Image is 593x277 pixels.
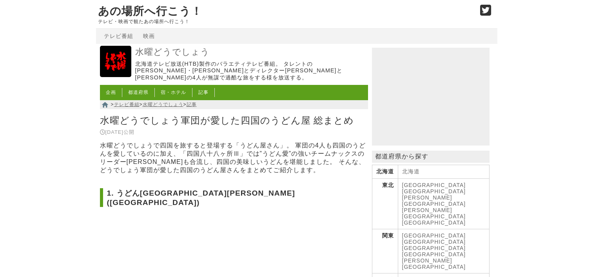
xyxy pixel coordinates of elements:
[100,100,368,109] nav: > > >
[128,90,149,95] a: 都道府県
[402,194,466,207] a: [PERSON_NAME][GEOGRAPHIC_DATA]
[98,5,202,17] a: あの場所へ行こう！
[402,251,466,257] a: [GEOGRAPHIC_DATA]
[480,9,491,16] a: Twitter (@go_thesights)
[372,151,490,163] p: 都道府県から探す
[372,229,398,273] th: 関東
[402,232,466,239] a: [GEOGRAPHIC_DATA]
[135,61,366,81] p: 北海道テレビ放送(HTB)製作のバラエティテレビ番組。 タレントの[PERSON_NAME]・[PERSON_NAME]とディレクター[PERSON_NAME]と[PERSON_NAME]の4人...
[402,264,466,270] a: [GEOGRAPHIC_DATA]
[98,19,472,24] p: テレビ・映画で観たあの場所へ行こう！
[372,165,398,179] th: 北海道
[402,245,466,251] a: [GEOGRAPHIC_DATA]
[100,188,368,207] h2: 1. うどん[GEOGRAPHIC_DATA][PERSON_NAME] ([GEOGRAPHIC_DATA])
[402,219,466,226] a: [GEOGRAPHIC_DATA]
[114,102,140,107] a: テレビ番組
[143,102,183,107] a: 水曜どうでしょう
[402,168,420,174] a: 北海道
[402,239,466,245] a: [GEOGRAPHIC_DATA]
[402,182,466,188] a: [GEOGRAPHIC_DATA]
[372,48,490,146] iframe: Advertisement
[100,112,368,128] h1: 水曜どうでしょう軍団が愛した四国のうどん屋 総まとめ
[100,46,131,77] img: 水曜どうでしょう
[402,188,466,194] a: [GEOGRAPHIC_DATA]
[106,90,116,95] a: 企画
[104,33,133,39] a: テレビ番組
[372,179,398,229] th: 東北
[402,207,466,219] a: [PERSON_NAME][GEOGRAPHIC_DATA]
[143,33,155,39] a: 映画
[100,72,131,78] a: 水曜どうでしょう
[187,102,197,107] a: 記事
[161,90,186,95] a: 宿・ホテル
[100,129,134,135] time: [DATE]公開
[198,90,209,95] a: 記事
[402,257,452,264] a: [PERSON_NAME]
[135,47,366,58] a: 水曜どうでしょう
[100,142,368,174] p: 水曜どうでしょうで四国を旅すると登場する「うどん屋さん」。 軍団の4人も四国のうどんを愛しているのに加え、「四国八十八ヶ所Ⅲ」では”うどん愛”の強いチームナックスのリーダー[PERSON_NAM...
